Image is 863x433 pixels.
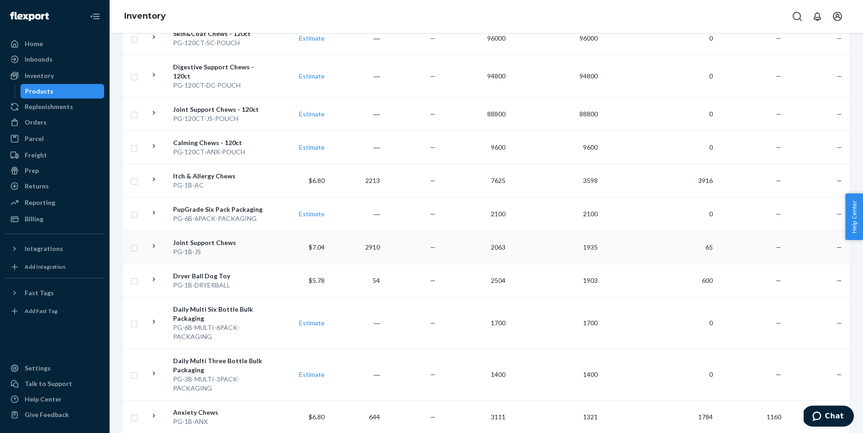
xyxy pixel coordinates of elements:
div: Products [25,87,53,96]
span: $5.78 [309,276,325,284]
a: Estimate [299,210,325,218]
a: Home [5,37,104,51]
span: — [776,72,781,80]
span: $6.80 [309,177,325,184]
span: 0 [705,210,716,218]
a: Estimate [299,370,325,378]
div: Dryer Ball Dog Toy [173,271,269,281]
a: Add Fast Tag [5,304,104,318]
span: — [837,243,842,251]
span: 88800 [484,110,509,118]
div: Integrations [25,244,63,253]
div: Help Center [25,395,62,404]
span: 0 [705,34,716,42]
div: Daily Multi Six Bottle Bulk Packaging [173,305,269,323]
a: Inbounds [5,52,104,67]
div: Replenishments [25,102,73,111]
span: — [776,210,781,218]
span: — [837,143,842,151]
span: 0 [705,143,716,151]
div: Billing [25,214,43,224]
span: 9600 [579,143,601,151]
div: PG-1B-DRYERBALL [173,281,269,290]
a: Estimate [299,319,325,327]
button: Integrations [5,241,104,256]
div: Inbounds [25,55,53,64]
span: — [776,276,781,284]
span: 2063 [487,243,509,251]
a: Inventory [124,11,166,21]
span: 1903 [579,276,601,284]
span: — [430,110,436,118]
ol: breadcrumbs [117,3,173,30]
td: ― [328,21,384,55]
span: 1321 [579,413,601,421]
div: PG-1B-JS [173,247,269,256]
div: PG-120CT-SC-POUCH [173,38,269,47]
div: PG-6B-6PACK-PACKAGING [173,214,269,223]
span: — [430,34,436,42]
span: 88800 [576,110,601,118]
button: Close Navigation [86,7,104,26]
span: 3111 [487,413,509,421]
div: Freight [25,151,47,160]
span: 94800 [484,72,509,80]
div: Joint Support Chews - 120ct [173,105,269,114]
a: Estimate [299,110,325,118]
div: Parcel [25,134,44,143]
div: Orders [25,118,47,127]
span: 9600 [487,143,509,151]
td: ― [328,55,384,97]
iframe: Opens a widget where you can chat to one of our agents [804,406,854,428]
span: $6.80 [309,413,325,421]
button: Open notifications [808,7,826,26]
button: Give Feedback [5,407,104,422]
div: Add Integration [25,263,65,271]
span: — [776,319,781,327]
a: Estimate [299,34,325,42]
a: Replenishments [5,99,104,114]
span: — [837,72,842,80]
td: ― [328,130,384,164]
span: — [430,243,436,251]
button: Fast Tags [5,286,104,300]
td: 2213 [328,164,384,197]
span: 1935 [579,243,601,251]
span: 600 [698,276,716,284]
span: 0 [705,319,716,327]
span: 2504 [487,276,509,284]
td: 2910 [328,230,384,264]
span: — [837,177,842,184]
div: PG-120CT-JS-POUCH [173,114,269,123]
td: 54 [328,264,384,297]
span: — [837,210,842,218]
a: Prep [5,163,104,178]
div: PG-1B-ANX [173,417,269,426]
a: Reporting [5,195,104,210]
div: Reporting [25,198,55,207]
div: Calming Chews - 120ct [173,138,269,147]
span: — [776,243,781,251]
span: 1400 [487,370,509,378]
span: — [776,370,781,378]
button: Talk to Support [5,376,104,391]
div: Itch & Allergy Chews [173,172,269,181]
button: Help Center [845,193,863,240]
div: PG-3B-MULTI-3PACK-PACKAGING [173,375,269,393]
span: — [776,143,781,151]
div: PG-120CT-DC-POUCH [173,81,269,90]
a: Estimate [299,143,325,151]
span: — [837,276,842,284]
span: — [837,319,842,327]
div: Skin&Coat Chews - 120ct [173,29,269,38]
div: Digestive Support Chews - 120ct [173,63,269,81]
span: — [430,413,436,421]
span: 65 [702,243,716,251]
span: — [430,72,436,80]
span: 7625 [487,177,509,184]
div: Anxiety Chews [173,408,269,417]
div: PG-1B-AC [173,181,269,190]
td: ― [328,349,384,400]
span: 0 [705,110,716,118]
